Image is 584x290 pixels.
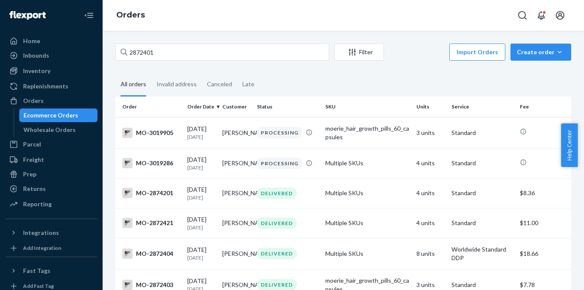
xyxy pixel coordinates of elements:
[19,108,98,122] a: Ecommerce Orders
[122,188,180,198] div: MO-2874201
[187,224,215,231] p: [DATE]
[322,208,413,238] td: Multiple SKUs
[23,51,49,60] div: Inbounds
[552,7,569,24] button: Open account menu
[187,185,215,201] div: [DATE]
[322,97,413,117] th: SKU
[517,48,565,56] div: Create order
[5,243,97,253] a: Add Integration
[9,11,46,20] img: Flexport logo
[413,148,448,178] td: 4 units
[325,124,410,141] div: moerie_hair_growth_pills_60_capsules
[516,178,571,208] td: $8.36
[413,117,448,148] td: 3 units
[207,73,232,95] div: Canceled
[187,125,215,141] div: [DATE]
[5,226,97,240] button: Integrations
[5,264,97,278] button: Fast Tags
[23,200,52,208] div: Reporting
[5,182,97,196] a: Returns
[451,245,513,262] p: Worldwide Standard DDP
[516,208,571,238] td: $11.00
[121,73,146,97] div: All orders
[514,7,531,24] button: Open Search Box
[23,185,46,193] div: Returns
[413,97,448,117] th: Units
[80,7,97,24] button: Close Navigation
[5,64,97,78] a: Inventory
[219,148,254,178] td: [PERSON_NAME]
[122,249,180,259] div: MO-2872404
[23,97,44,105] div: Orders
[516,238,571,269] td: $18.66
[451,189,513,197] p: Standard
[335,48,383,56] div: Filter
[219,238,254,269] td: [PERSON_NAME]
[516,97,571,117] th: Fee
[109,3,152,28] ol: breadcrumbs
[187,215,215,231] div: [DATE]
[257,217,297,229] div: DELIVERED
[23,37,40,45] div: Home
[5,138,97,151] a: Parcel
[561,123,578,167] button: Help Center
[5,153,97,167] a: Freight
[115,44,329,61] input: Search orders
[257,248,297,259] div: DELIVERED
[122,280,180,290] div: MO-2872403
[24,111,78,120] div: Ecommerce Orders
[187,254,215,261] p: [DATE]
[23,67,50,75] div: Inventory
[222,103,251,110] div: Customer
[334,44,384,61] button: Filter
[413,178,448,208] td: 4 units
[5,197,97,211] a: Reporting
[322,148,413,178] td: Multiple SKUs
[116,10,145,20] a: Orders
[322,238,413,269] td: Multiple SKUs
[322,178,413,208] td: Multiple SKUs
[242,73,254,95] div: Late
[122,128,180,138] div: MO-3019905
[5,167,97,181] a: Prep
[254,97,322,117] th: Status
[257,127,302,138] div: PROCESSING
[23,170,36,179] div: Prep
[23,228,59,237] div: Integrations
[219,117,254,148] td: [PERSON_NAME]
[451,129,513,137] p: Standard
[5,79,97,93] a: Replenishments
[533,7,550,24] button: Open notifications
[184,97,219,117] th: Order Date
[510,44,571,61] button: Create order
[448,97,516,117] th: Service
[23,140,41,149] div: Parcel
[23,244,61,252] div: Add Integration
[156,73,197,95] div: Invalid address
[187,246,215,261] div: [DATE]
[122,218,180,228] div: MO-2872421
[413,238,448,269] td: 8 units
[187,194,215,201] p: [DATE]
[219,178,254,208] td: [PERSON_NAME]
[5,49,97,62] a: Inbounds
[23,267,50,275] div: Fast Tags
[257,187,297,199] div: DELIVERED
[19,123,98,137] a: Wholesale Orders
[5,34,97,48] a: Home
[23,282,54,290] div: Add Fast Tag
[187,164,215,171] p: [DATE]
[115,97,184,117] th: Order
[187,155,215,171] div: [DATE]
[449,44,505,61] button: Import Orders
[451,281,513,289] p: Standard
[187,133,215,141] p: [DATE]
[257,158,302,169] div: PROCESSING
[122,158,180,168] div: MO-3019286
[23,155,44,164] div: Freight
[451,159,513,167] p: Standard
[24,126,76,134] div: Wholesale Orders
[413,208,448,238] td: 4 units
[451,219,513,227] p: Standard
